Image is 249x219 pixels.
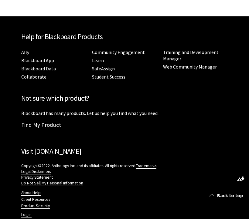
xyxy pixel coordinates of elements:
[136,163,156,169] a: Trademarks
[21,175,53,180] a: Privacy Statement
[21,121,61,128] a: Find My Product
[21,163,228,186] p: Copyright©2022. Anthology Inc. and its affiliates. All rights reserved.
[21,147,81,156] a: Visit [DOMAIN_NAME]
[21,110,228,116] p: Blackboard has many products. Let us help you find what you need.
[163,49,219,62] a: Training and Development Manager
[92,57,104,64] a: Learn
[21,93,228,104] h2: Not sure which product?
[21,74,46,80] a: Collaborate
[163,64,217,70] a: Web Community Manager
[21,180,83,186] a: Do Not Sell My Personal Information
[21,49,29,56] a: Ally
[21,57,54,64] a: Blackboard App
[92,74,125,80] a: Student Success
[21,190,41,196] a: About Help
[92,49,145,56] a: Community Engagement
[21,169,51,174] a: Legal Disclaimers
[21,32,228,42] h2: Help for Blackboard Products
[21,66,56,72] a: Blackboard Data
[21,203,50,209] a: Product Security
[92,66,115,72] a: SafeAssign
[21,197,50,202] a: Client Resources
[205,190,249,201] a: Back to top
[21,212,32,217] a: Log in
